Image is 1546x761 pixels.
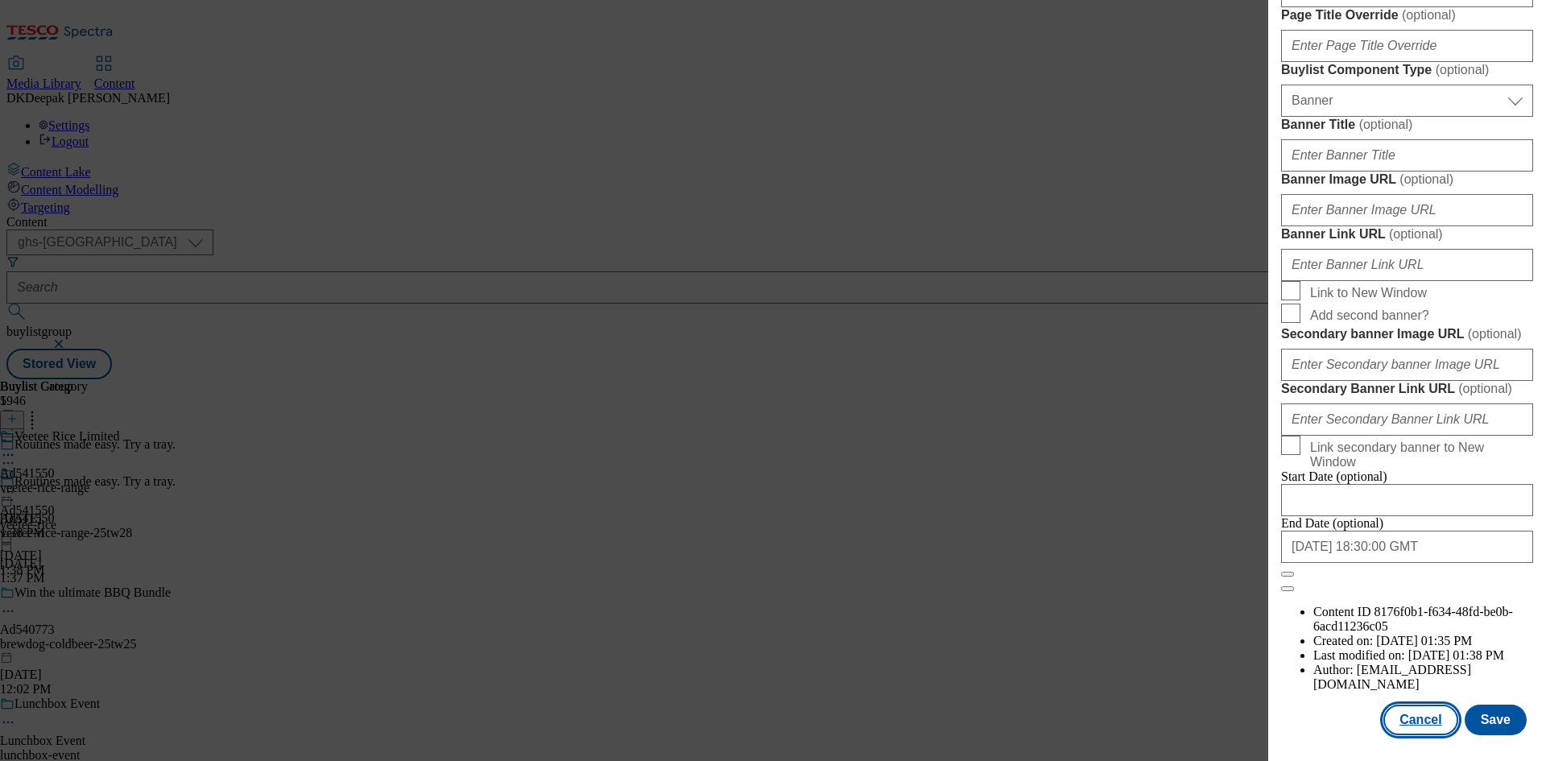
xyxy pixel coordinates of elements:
label: Banner Title [1281,117,1533,133]
li: Last modified on: [1313,648,1533,663]
input: Enter Banner Link URL [1281,249,1533,281]
input: Enter Secondary banner Image URL [1281,349,1533,381]
span: End Date (optional) [1281,516,1383,530]
label: Secondary banner Image URL [1281,326,1533,342]
li: Content ID [1313,605,1533,634]
input: Enter Date [1281,484,1533,516]
span: Add second banner? [1310,308,1429,323]
li: Author: [1313,663,1533,692]
span: ( optional ) [1436,63,1490,77]
span: Start Date (optional) [1281,469,1387,483]
li: Created on: [1313,634,1533,648]
input: Enter Banner Image URL [1281,194,1533,226]
span: ( optional ) [1458,382,1512,395]
span: [DATE] 01:38 PM [1408,648,1504,662]
input: Enter Banner Title [1281,139,1533,172]
button: Close [1281,572,1294,577]
span: ( optional ) [1399,172,1453,186]
span: ( optional ) [1402,8,1456,22]
button: Cancel [1383,705,1457,735]
button: Save [1465,705,1527,735]
span: 8176f0b1-f634-48fd-be0b-6acd11236c05 [1313,605,1513,633]
span: ( optional ) [1359,118,1413,131]
span: ( optional ) [1389,227,1443,241]
label: Banner Image URL [1281,172,1533,188]
span: [EMAIL_ADDRESS][DOMAIN_NAME] [1313,663,1471,691]
label: Page Title Override [1281,7,1533,23]
label: Buylist Component Type [1281,62,1533,78]
input: Enter Date [1281,531,1533,563]
input: Enter Page Title Override [1281,30,1533,62]
span: Link to New Window [1310,286,1427,300]
label: Banner Link URL [1281,226,1533,242]
span: Link secondary banner to New Window [1310,440,1527,469]
label: Secondary Banner Link URL [1281,381,1533,397]
span: [DATE] 01:35 PM [1376,634,1472,647]
span: ( optional ) [1468,327,1522,341]
input: Enter Secondary Banner Link URL [1281,403,1533,436]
